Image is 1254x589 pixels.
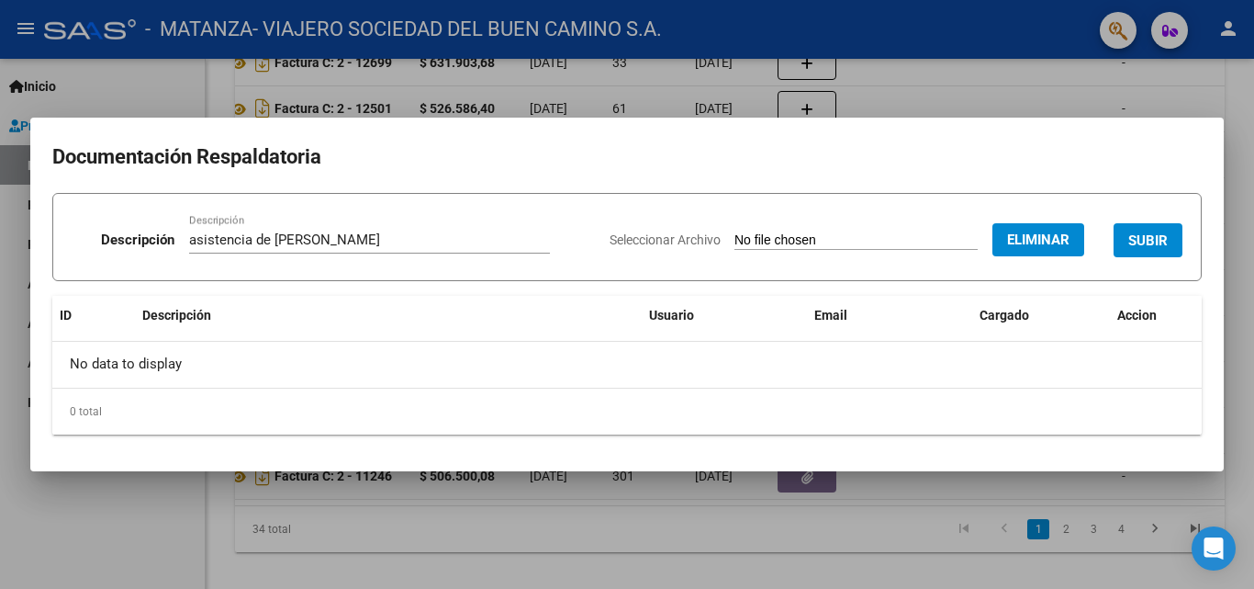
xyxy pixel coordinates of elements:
span: Eliminar [1007,232,1069,248]
datatable-header-cell: Descripción [135,296,642,335]
datatable-header-cell: Usuario [642,296,807,335]
span: Descripción [142,308,211,323]
span: Usuario [649,308,694,323]
span: Cargado [980,308,1029,323]
datatable-header-cell: Accion [1110,296,1202,335]
div: Open Intercom Messenger [1192,527,1236,571]
datatable-header-cell: Email [807,296,972,335]
span: SUBIR [1128,232,1168,249]
span: ID [60,308,72,323]
span: Email [814,308,847,323]
p: Descripción [101,230,174,251]
button: Eliminar [992,223,1084,256]
div: 0 total [52,389,1202,435]
button: SUBIR [1114,223,1182,257]
h2: Documentación Respaldatoria [52,140,1202,175]
span: Seleccionar Archivo [610,232,721,247]
datatable-header-cell: Cargado [972,296,1110,335]
span: Accion [1117,308,1157,323]
datatable-header-cell: ID [52,296,135,335]
div: No data to display [52,342,1202,388]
